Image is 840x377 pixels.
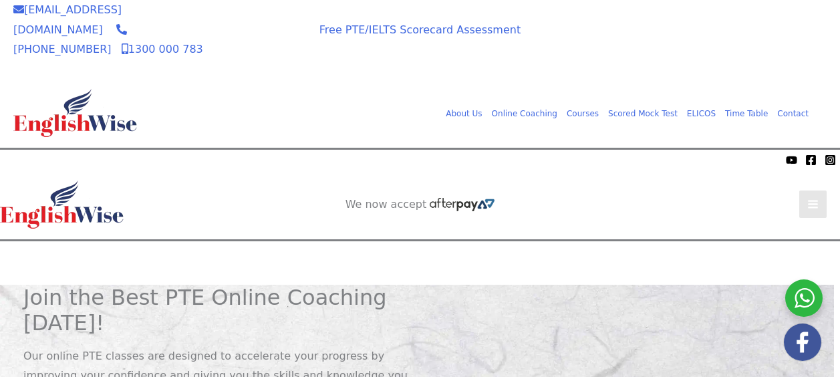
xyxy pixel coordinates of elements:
a: Time TableMenu Toggle [720,106,773,121]
a: Scored Mock TestMenu Toggle [603,106,682,121]
span: Time Table [725,109,768,118]
a: About UsMenu Toggle [441,106,486,121]
span: Contact [777,109,809,118]
aside: Header Widget 2 [339,198,502,212]
img: Afterpay-Logo [81,156,118,164]
a: YouTube [786,154,797,166]
span: We now accept [345,198,427,211]
span: Online Coaching [492,109,557,118]
a: AI SCORED PTE SOFTWARE REGISTER FOR FREE SOFTWARE TRIAL [607,28,813,55]
span: We now accept [7,153,78,166]
a: Free PTE/IELTS Scorecard Assessment [319,23,521,36]
span: Scored Mock Test [608,109,678,118]
img: Afterpay-Logo [430,198,495,211]
aside: Header Widget 1 [593,17,827,61]
img: cropped-ew-logo [13,89,137,137]
img: white-facebook.png [784,324,821,361]
a: Contact [773,106,813,121]
h1: Join the Best PTE Online Coaching [DATE]! [23,285,410,336]
a: Facebook [805,154,817,166]
span: About Us [446,109,482,118]
a: CoursesMenu Toggle [562,106,603,121]
a: [EMAIL_ADDRESS][DOMAIN_NAME] [13,3,122,36]
span: We now accept [231,19,286,46]
span: ELICOS [687,109,716,118]
a: Instagram [825,154,836,166]
img: Afterpay-Logo [240,49,277,56]
a: 1300 000 783 [122,43,203,55]
nav: Site Navigation: Main Menu [432,103,813,123]
a: Online CoachingMenu Toggle [487,106,562,121]
a: AI SCORED PTE SOFTWARE REGISTER FOR FREE SOFTWARE TRIAL [317,252,524,279]
span: Courses [567,109,599,118]
aside: Header Widget 1 [303,241,537,285]
a: ELICOS [682,106,720,121]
